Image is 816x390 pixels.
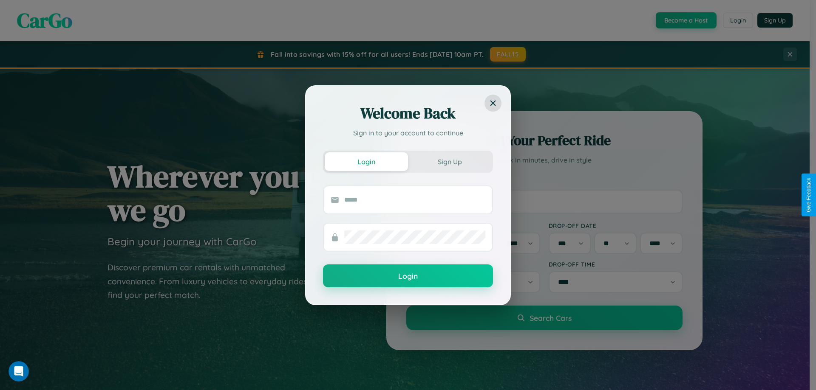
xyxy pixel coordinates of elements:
[325,152,408,171] button: Login
[806,178,812,212] div: Give Feedback
[323,128,493,138] p: Sign in to your account to continue
[8,361,29,382] iframe: Intercom live chat
[323,264,493,287] button: Login
[408,152,491,171] button: Sign Up
[323,103,493,123] h2: Welcome Back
